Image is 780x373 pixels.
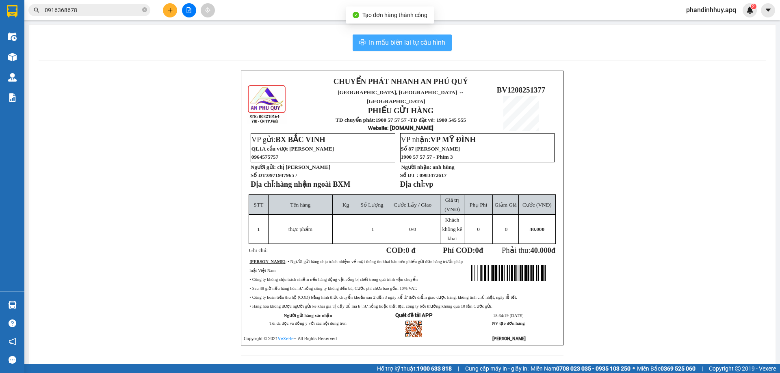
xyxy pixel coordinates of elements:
span: hàng nhận ngoài BXM [276,180,351,188]
strong: 0369 525 060 [661,365,695,372]
span: : • Người gửi hàng chịu trách nhiệm về mọi thông tin khai báo trên phiếu gửi đơn hàng trước pháp ... [249,259,463,273]
strong: CHUYỂN PHÁT NHANH AN PHÚ QUÝ [17,6,75,33]
button: aim [201,3,215,17]
strong: Địa chỉ: [400,180,425,188]
span: plus [167,7,173,13]
strong: PHIẾU GỬI HÀNG [368,106,434,115]
span: anh hùng [433,164,455,170]
sup: 2 [751,4,756,9]
span: 1 [257,226,260,232]
span: question-circle [9,319,16,327]
span: • Công ty không chịu trách nhiệm nếu hàng động vật sống bị chết trong quá trình vận chuyển [249,277,418,282]
span: copyright [735,366,741,371]
span: Số 87 [PERSON_NAME] [401,146,460,152]
span: STT [254,202,264,208]
span: aim [205,7,210,13]
span: vp [425,180,433,188]
span: caret-down [765,6,772,14]
span: đ [551,246,555,254]
span: 1 [371,226,374,232]
strong: Số ĐT: [251,172,297,178]
span: printer [359,39,366,47]
strong: CHUYỂN PHÁT NHANH AN PHÚ QUÝ [334,77,468,86]
span: BV1208251377 [497,86,545,94]
span: 1900 57 57 57 - Phím 3 [401,154,453,160]
span: VP MỸ ĐÌNH [431,135,476,144]
strong: : [DOMAIN_NAME] [368,125,433,131]
span: Phải thu: [502,246,555,254]
span: | [702,364,703,373]
strong: [PERSON_NAME] [249,259,285,264]
span: 0 đ [405,246,415,254]
strong: [PERSON_NAME] [492,336,526,341]
button: caret-down [761,3,775,17]
span: check-circle [353,12,359,18]
span: 0 [477,226,480,232]
span: message [9,356,16,364]
span: • Hàng hóa không được người gửi kê khai giá trị đầy đủ mà bị hư hỏng hoặc thất lạc, công ty bồi t... [249,304,492,308]
span: Miền Nam [531,364,630,373]
span: Kg [342,202,349,208]
span: Giá trị (VNĐ) [444,197,460,212]
span: BX BẮC VINH [275,135,325,144]
img: warehouse-icon [8,53,17,61]
span: close-circle [142,7,147,12]
span: search [34,7,39,13]
span: file-add [186,7,192,13]
span: 40.000 [530,226,545,232]
button: plus [163,3,177,17]
input: Tìm tên, số ĐT hoặc mã đơn [45,6,141,15]
span: | [458,364,459,373]
img: logo [4,44,14,84]
span: [GEOGRAPHIC_DATA], [GEOGRAPHIC_DATA] ↔ [GEOGRAPHIC_DATA] [338,89,464,104]
span: Số Lượng [361,202,383,208]
img: logo [247,84,287,124]
strong: NV tạo đơn hàng [492,321,524,326]
span: Cước (VNĐ) [522,202,552,208]
span: 2 [752,4,755,9]
span: 0964575757 [251,154,279,160]
button: printerIn mẫu biên lai tự cấu hình [353,34,452,51]
span: 0 [505,226,508,232]
img: icon-new-feature [746,6,754,14]
span: phandinhhuy.apq [680,5,743,15]
span: 40.000 [530,246,551,254]
span: 0971947965 / [267,172,297,178]
span: QL1A cầu vượt [PERSON_NAME] [251,146,334,152]
span: Tên hàng [290,202,310,208]
span: [GEOGRAPHIC_DATA], [GEOGRAPHIC_DATA] ↔ [GEOGRAPHIC_DATA] [16,34,76,62]
span: 0 [409,226,412,232]
span: ⚪️ [633,367,635,370]
span: /0 [409,226,416,232]
span: Cung cấp máy in - giấy in: [465,364,529,373]
img: logo-vxr [7,5,17,17]
span: close-circle [142,6,147,14]
strong: 0708 023 035 - 0935 103 250 [556,365,630,372]
strong: Người gửi: [251,164,276,170]
span: In mẫu biên lai tự cấu hình [369,37,445,47]
strong: COD: [386,246,416,254]
span: notification [9,338,16,345]
strong: Quét để tải APP [395,312,433,318]
span: Ghi chú: [249,247,268,253]
img: warehouse-icon [8,73,17,82]
span: Tạo đơn hàng thành công [362,12,427,18]
a: VeXeRe [278,336,294,341]
span: Tôi đã đọc và đồng ý với các nội dung trên [269,321,347,326]
span: • Công ty hoàn tiền thu hộ (COD) bằng hình thức chuyển khoản sau 2 đến 3 ngày kể từ thời điểm gia... [249,295,517,300]
strong: TĐ chuyển phát: [336,117,375,123]
strong: Người gửi hàng xác nhận [284,313,332,318]
strong: Người nhận: [401,164,431,170]
span: • Sau 48 giờ nếu hàng hóa hư hỏng công ty không đền bù, Cước phí chưa bao gồm 10% VAT. [249,286,417,291]
strong: Địa chỉ: [251,180,276,188]
button: file-add [182,3,196,17]
span: Khách không kê khai [442,217,462,241]
strong: Số ĐT : [400,172,418,178]
img: warehouse-icon [8,32,17,41]
span: Cước Lấy / Giao [394,202,431,208]
span: 0983472617 [420,172,447,178]
img: warehouse-icon [8,301,17,309]
strong: Phí COD: đ [443,246,483,254]
span: VP nhận: [401,135,476,144]
strong: TĐ đặt vé: 1900 545 555 [410,117,466,123]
